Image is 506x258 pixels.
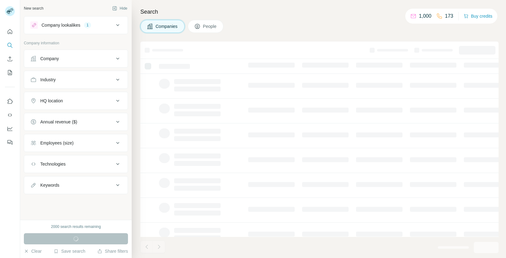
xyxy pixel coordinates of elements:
[5,67,15,78] button: My lists
[108,4,132,13] button: Hide
[84,22,91,28] div: 1
[24,40,128,46] p: Company information
[5,137,15,148] button: Feedback
[24,6,43,11] div: New search
[445,12,453,20] p: 173
[24,93,128,108] button: HQ location
[24,72,128,87] button: Industry
[24,178,128,193] button: Keywords
[40,56,59,62] div: Company
[40,161,66,167] div: Technologies
[140,7,499,16] h4: Search
[40,140,73,146] div: Employees (size)
[5,26,15,37] button: Quick start
[156,23,178,29] span: Companies
[54,248,85,254] button: Save search
[24,18,128,33] button: Company lookalikes1
[24,51,128,66] button: Company
[5,96,15,107] button: Use Surfe on LinkedIn
[24,114,128,129] button: Annual revenue ($)
[24,157,128,171] button: Technologies
[40,77,56,83] div: Industry
[5,53,15,64] button: Enrich CSV
[203,23,217,29] span: People
[5,40,15,51] button: Search
[419,12,431,20] p: 1,000
[24,136,128,150] button: Employees (size)
[24,248,42,254] button: Clear
[40,182,59,188] div: Keywords
[5,123,15,134] button: Dashboard
[5,109,15,121] button: Use Surfe API
[42,22,80,28] div: Company lookalikes
[464,12,492,20] button: Buy credits
[40,98,63,104] div: HQ location
[51,224,101,229] div: 2000 search results remaining
[40,119,77,125] div: Annual revenue ($)
[97,248,128,254] button: Share filters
